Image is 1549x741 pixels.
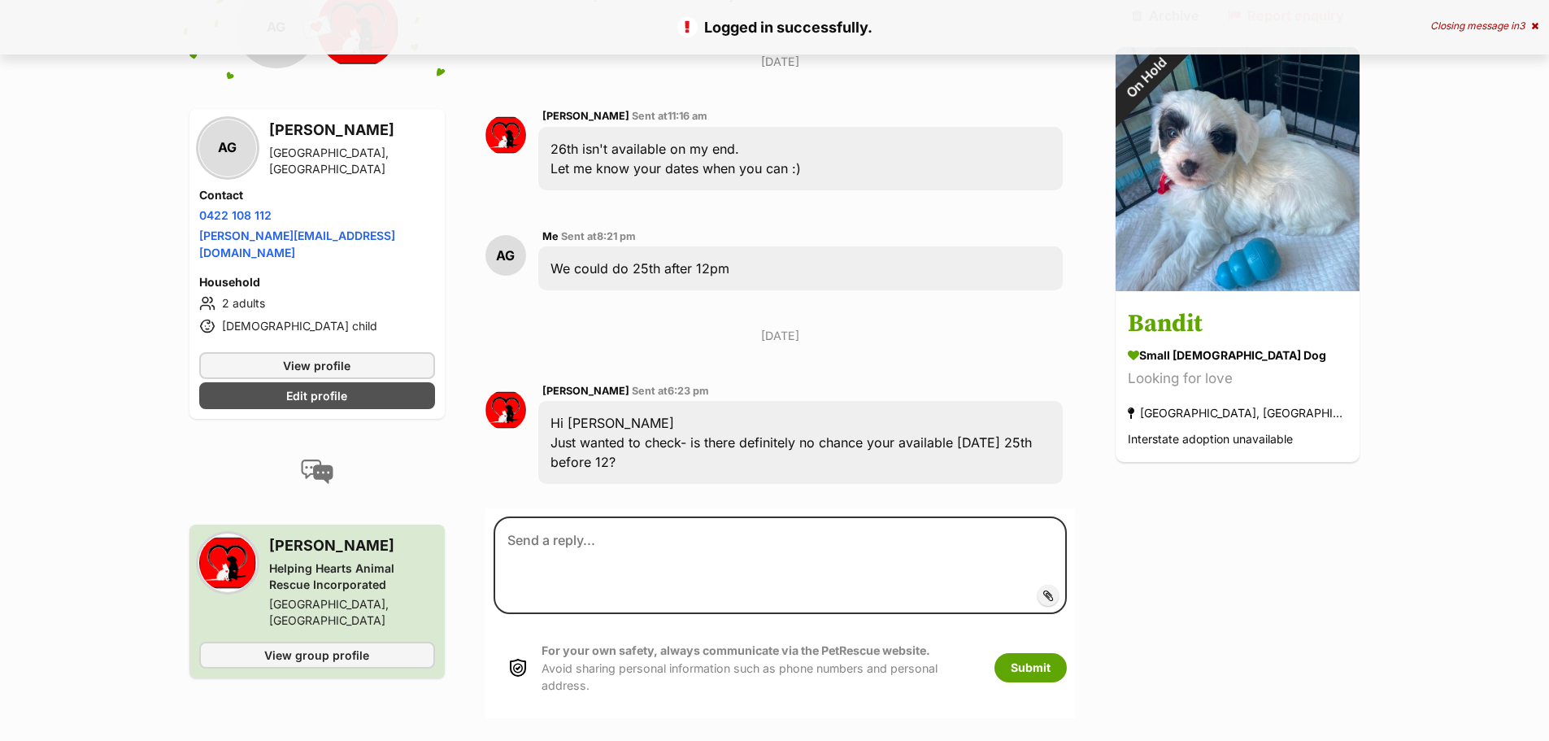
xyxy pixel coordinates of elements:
p: [DATE] [485,53,1076,70]
p: Avoid sharing personal information such as phone numbers and personal address. [542,642,978,694]
div: [GEOGRAPHIC_DATA], [GEOGRAPHIC_DATA] [269,595,435,628]
span: Sent at [561,230,636,242]
span: Me [542,230,559,242]
div: small [DEMOGRAPHIC_DATA] Dog [1128,347,1347,364]
p: Logged in successfully. [16,16,1533,38]
span: [PERSON_NAME] [542,110,629,122]
div: AG [199,119,256,176]
h3: [PERSON_NAME] [269,118,435,141]
span: View group profile [264,646,369,663]
a: View profile [199,351,435,378]
div: AG [485,235,526,276]
p: [DATE] [485,327,1076,344]
a: On Hold [1116,278,1360,294]
span: Sent at [632,385,709,397]
a: View group profile [199,641,435,668]
span: 8:21 pm [597,230,636,242]
img: Helping Hearts Animal Rescue Incorporated profile pic [199,534,256,591]
a: [PERSON_NAME][EMAIL_ADDRESS][DOMAIN_NAME] [199,228,395,259]
li: 2 adults [199,293,435,312]
img: Daniela Matheson profile pic [485,390,526,430]
div: [GEOGRAPHIC_DATA], [GEOGRAPHIC_DATA] [1128,403,1347,425]
h3: Bandit [1128,307,1347,343]
span: View profile [283,356,350,373]
span: Interstate adoption unavailable [1128,433,1293,447]
div: Helping Hearts Animal Rescue Incorporated [269,560,435,592]
li: [DEMOGRAPHIC_DATA] child [199,316,435,335]
span: 11:16 am [668,110,707,122]
h4: Household [199,273,435,290]
span: 6:23 pm [668,385,709,397]
div: We could do 25th after 12pm [538,246,1064,290]
a: Bandit small [DEMOGRAPHIC_DATA] Dog Looking for love [GEOGRAPHIC_DATA], [GEOGRAPHIC_DATA] Interst... [1116,294,1360,463]
div: 26th isn't available on my end. Let me know your dates when you can :) [538,127,1064,190]
img: conversation-icon-4a6f8262b818ee0b60e3300018af0b2d0b884aa5de6e9bcb8d3d4eeb1a70a7c4.svg [301,459,333,483]
strong: For your own safety, always communicate via the PetRescue website. [542,643,930,657]
img: Daniela Matheson profile pic [485,115,526,155]
img: Bandit [1116,47,1360,291]
span: Sent at [632,110,707,122]
h4: Contact [199,186,435,203]
a: 0422 108 112 [199,207,272,221]
button: Submit [994,653,1067,682]
h3: [PERSON_NAME] [269,534,435,556]
div: Closing message in [1430,20,1538,32]
div: [GEOGRAPHIC_DATA], [GEOGRAPHIC_DATA] [269,144,435,177]
div: Hi [PERSON_NAME] Just wanted to check- is there definitely no chance your available [DATE] 25th b... [538,401,1064,484]
span: Edit profile [286,386,347,403]
span: 3 [1519,20,1525,32]
div: Looking for love [1128,368,1347,390]
div: On Hold [1094,25,1199,131]
a: Edit profile [199,381,435,408]
span: [PERSON_NAME] [542,385,629,397]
